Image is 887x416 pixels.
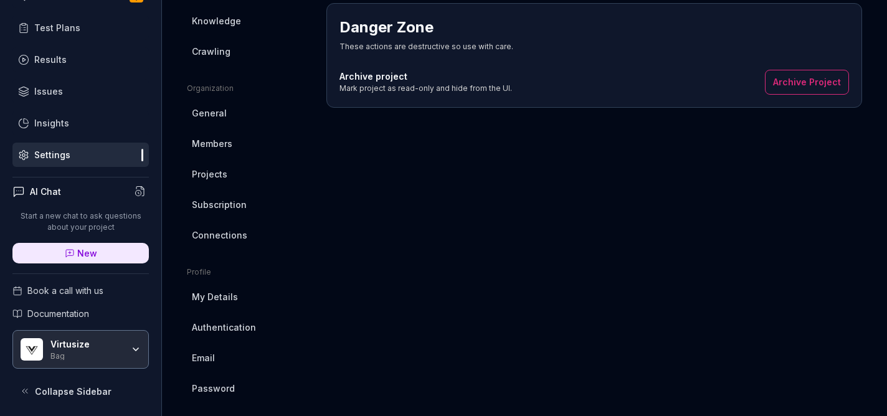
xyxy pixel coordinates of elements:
[12,284,149,297] a: Book a call with us
[339,41,513,52] div: These actions are destructive so use with care.
[339,83,512,94] div: Mark project as read-only and hide from the UI.
[12,47,149,72] a: Results
[339,70,512,83] h4: Archive project
[187,132,306,155] a: Members
[187,377,306,400] a: Password
[34,148,70,161] div: Settings
[27,284,103,297] span: Book a call with us
[187,102,306,125] a: General
[34,85,63,98] div: Issues
[77,247,97,260] span: New
[192,137,232,150] span: Members
[187,9,306,32] a: Knowledge
[12,379,149,404] button: Collapse Sidebar
[12,243,149,263] a: New
[187,224,306,247] a: Connections
[192,14,241,27] span: Knowledge
[192,106,227,120] span: General
[192,168,227,181] span: Projects
[339,16,434,39] h2: Danger Zone
[34,116,69,130] div: Insights
[187,267,306,278] div: Profile
[192,45,230,58] span: Crawling
[12,79,149,103] a: Issues
[187,193,306,216] a: Subscription
[50,350,123,360] div: Bag
[12,16,149,40] a: Test Plans
[765,70,849,95] button: Archive Project
[30,185,61,198] h4: AI Chat
[192,351,215,364] span: Email
[187,346,306,369] a: Email
[192,321,256,334] span: Authentication
[12,330,149,369] button: Virtusize LogoVirtusizeBag
[34,53,67,66] div: Results
[192,198,247,211] span: Subscription
[187,285,306,308] a: My Details
[27,307,89,320] span: Documentation
[50,339,123,350] div: Virtusize
[187,40,306,63] a: Crawling
[21,338,43,361] img: Virtusize Logo
[187,316,306,339] a: Authentication
[187,83,306,94] div: Organization
[192,382,235,395] span: Password
[192,229,247,242] span: Connections
[34,21,80,34] div: Test Plans
[187,163,306,186] a: Projects
[12,111,149,135] a: Insights
[12,307,149,320] a: Documentation
[35,385,111,398] span: Collapse Sidebar
[192,290,238,303] span: My Details
[12,210,149,233] p: Start a new chat to ask questions about your project
[12,143,149,167] a: Settings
